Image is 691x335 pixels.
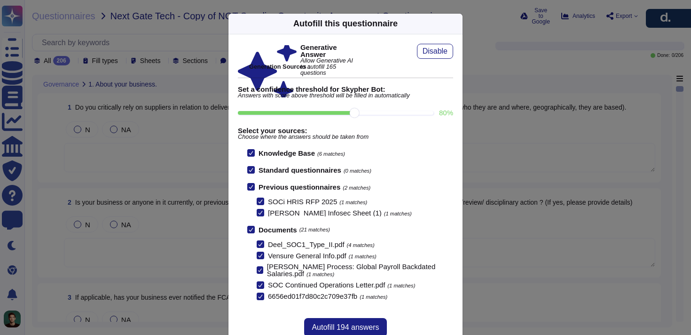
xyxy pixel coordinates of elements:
span: Autofill 194 answers [312,324,379,331]
b: Generation Sources : [249,63,310,70]
span: (1 matches) [387,283,415,288]
span: Allow Generative AI to autofill 165 questions [300,58,359,76]
span: Vensure General Info.pdf [268,252,346,260]
span: (6 matches) [317,151,345,157]
button: Disable [417,44,453,59]
span: Disable [423,48,448,55]
span: [PERSON_NAME] Infosec Sheet (1) [268,209,382,217]
span: 6656ed01f7d80c2c709e37fb [268,292,357,300]
span: (0 matches) [344,168,371,174]
b: Select your sources: [238,127,453,134]
span: (4 matches) [347,242,375,248]
b: Knowledge Base [259,149,315,157]
span: (1 matches) [306,271,334,277]
b: Previous questionnaires [259,183,340,191]
b: Standard questionnaires [259,166,341,174]
span: (2 matches) [343,185,370,191]
b: Set a confidence threshold for Skypher Bot: [238,86,453,93]
span: SOCi HRIS RFP 2025 [268,198,337,206]
span: Deel_SOC1_Type_II.pdf [268,240,345,248]
span: (1 matches) [349,254,377,259]
span: (21 matches) [299,227,330,232]
span: (1 matches) [384,211,412,216]
label: 80 % [439,109,453,116]
span: Answers with score above threshold will be filled in automatically [238,93,453,99]
span: SOC Continued Operations Letter.pdf [268,281,385,289]
span: (1 matches) [360,294,387,300]
span: (1 matches) [339,199,367,205]
span: Choose where the answers should be taken from [238,134,453,140]
span: [PERSON_NAME] Process: Global Payroll Backdated Salaries.pdf [267,263,435,278]
b: Generative Answer [300,44,359,58]
div: Autofill this questionnaire [293,17,398,30]
b: Documents [259,226,297,233]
